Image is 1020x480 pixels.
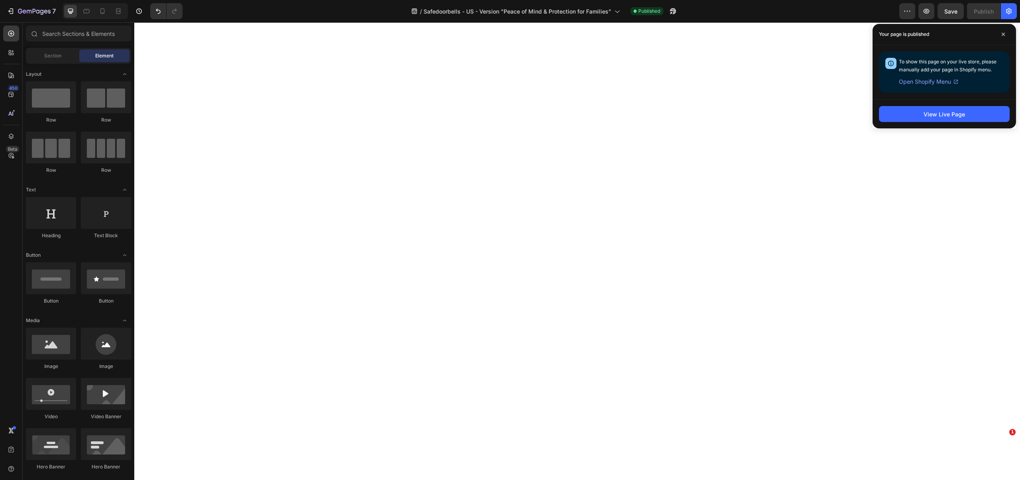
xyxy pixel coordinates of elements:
[8,85,19,91] div: 450
[81,232,131,239] div: Text Block
[81,167,131,174] div: Row
[879,30,929,38] p: Your page is published
[81,363,131,370] div: Image
[26,26,131,41] input: Search Sections & Elements
[899,77,951,87] span: Open Shopify Menu
[26,186,36,193] span: Text
[95,52,114,59] span: Element
[26,463,76,470] div: Hero Banner
[967,3,1000,19] button: Publish
[118,314,131,327] span: Toggle open
[974,7,994,16] div: Publish
[26,167,76,174] div: Row
[26,71,41,78] span: Layout
[424,7,611,16] span: Safedoorbells - US - Version "Peace of Mind & Protection for Families"
[81,413,131,420] div: Video Banner
[26,116,76,124] div: Row
[938,3,964,19] button: Save
[638,8,660,15] span: Published
[26,363,76,370] div: Image
[81,463,131,470] div: Hero Banner
[52,6,56,16] p: 7
[993,441,1012,460] iframe: Intercom live chat
[134,22,1020,480] iframe: Design area
[899,59,996,73] span: To show this page on your live store, please manually add your page in Shopify menu.
[879,106,1010,122] button: View Live Page
[118,183,131,196] span: Toggle open
[420,7,422,16] span: /
[26,317,40,324] span: Media
[26,297,76,305] div: Button
[150,3,182,19] div: Undo/Redo
[81,116,131,124] div: Row
[26,232,76,239] div: Heading
[26,252,41,259] span: Button
[3,3,59,19] button: 7
[118,249,131,262] span: Toggle open
[44,52,61,59] span: Section
[944,8,957,15] span: Save
[118,68,131,81] span: Toggle open
[924,110,965,118] div: View Live Page
[1009,429,1016,435] span: 1
[26,413,76,420] div: Video
[6,146,19,152] div: Beta
[81,297,131,305] div: Button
